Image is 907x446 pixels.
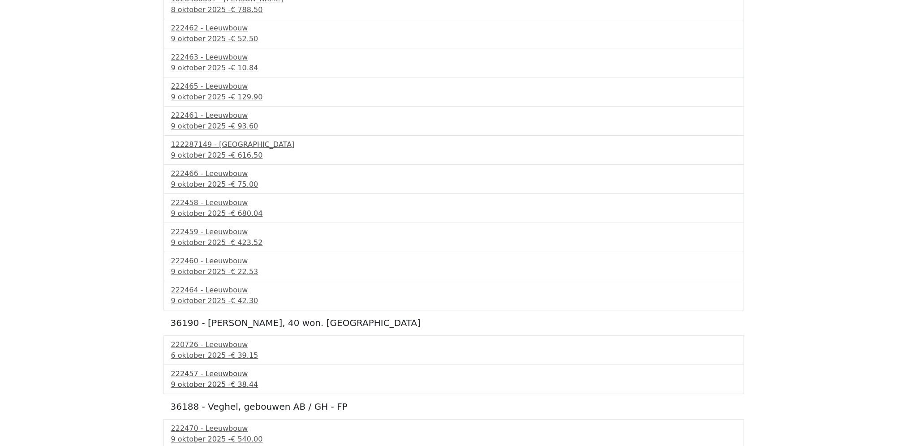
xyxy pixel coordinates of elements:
[171,227,736,237] div: 222459 - Leeuwbouw
[171,350,736,361] div: 6 oktober 2025 -
[171,81,736,92] div: 222465 - Leeuwbouw
[171,168,736,190] a: 222466 - Leeuwbouw9 oktober 2025 -€ 75.00
[171,423,736,434] div: 222470 - Leeuwbouw
[231,151,262,159] span: € 616.50
[171,179,736,190] div: 9 oktober 2025 -
[231,351,258,360] span: € 39.15
[171,23,736,34] div: 222462 - Leeuwbouw
[171,52,736,63] div: 222463 - Leeuwbouw
[171,423,736,445] a: 222470 - Leeuwbouw9 oktober 2025 -€ 540.00
[171,401,737,412] h5: 36188 - Veghel, gebouwen AB / GH - FP
[171,256,736,277] a: 222460 - Leeuwbouw9 oktober 2025 -€ 22.53
[171,139,736,150] div: 122287149 - [GEOGRAPHIC_DATA]
[171,63,736,73] div: 9 oktober 2025 -
[231,122,258,130] span: € 93.60
[171,285,736,296] div: 222464 - Leeuwbouw
[171,197,736,208] div: 222458 - Leeuwbouw
[231,209,262,218] span: € 680.04
[231,267,258,276] span: € 22.53
[171,237,736,248] div: 9 oktober 2025 -
[171,227,736,248] a: 222459 - Leeuwbouw9 oktober 2025 -€ 423.52
[231,238,262,247] span: € 423.52
[171,285,736,306] a: 222464 - Leeuwbouw9 oktober 2025 -€ 42.30
[171,52,736,73] a: 222463 - Leeuwbouw9 oktober 2025 -€ 10.84
[171,317,737,328] h5: 36190 - [PERSON_NAME], 40 won. [GEOGRAPHIC_DATA]
[171,208,736,219] div: 9 oktober 2025 -
[171,369,736,390] a: 222457 - Leeuwbouw9 oktober 2025 -€ 38.44
[171,4,736,15] div: 8 oktober 2025 -
[171,23,736,44] a: 222462 - Leeuwbouw9 oktober 2025 -€ 52.50
[171,139,736,161] a: 122287149 - [GEOGRAPHIC_DATA]9 oktober 2025 -€ 616.50
[171,197,736,219] a: 222458 - Leeuwbouw9 oktober 2025 -€ 680.04
[231,296,258,305] span: € 42.30
[171,34,736,44] div: 9 oktober 2025 -
[171,266,736,277] div: 9 oktober 2025 -
[231,93,262,101] span: € 129.90
[171,168,736,179] div: 222466 - Leeuwbouw
[231,34,258,43] span: € 52.50
[171,121,736,132] div: 9 oktober 2025 -
[231,64,258,72] span: € 10.84
[171,110,736,121] div: 222461 - Leeuwbouw
[171,339,736,350] div: 220726 - Leeuwbouw
[171,150,736,161] div: 9 oktober 2025 -
[171,369,736,379] div: 222457 - Leeuwbouw
[231,380,258,389] span: € 38.44
[171,434,736,445] div: 9 oktober 2025 -
[171,92,736,103] div: 9 oktober 2025 -
[171,81,736,103] a: 222465 - Leeuwbouw9 oktober 2025 -€ 129.90
[231,180,258,189] span: € 75.00
[231,5,262,14] span: € 788.50
[231,435,262,443] span: € 540.00
[171,296,736,306] div: 9 oktober 2025 -
[171,339,736,361] a: 220726 - Leeuwbouw6 oktober 2025 -€ 39.15
[171,256,736,266] div: 222460 - Leeuwbouw
[171,379,736,390] div: 9 oktober 2025 -
[171,110,736,132] a: 222461 - Leeuwbouw9 oktober 2025 -€ 93.60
